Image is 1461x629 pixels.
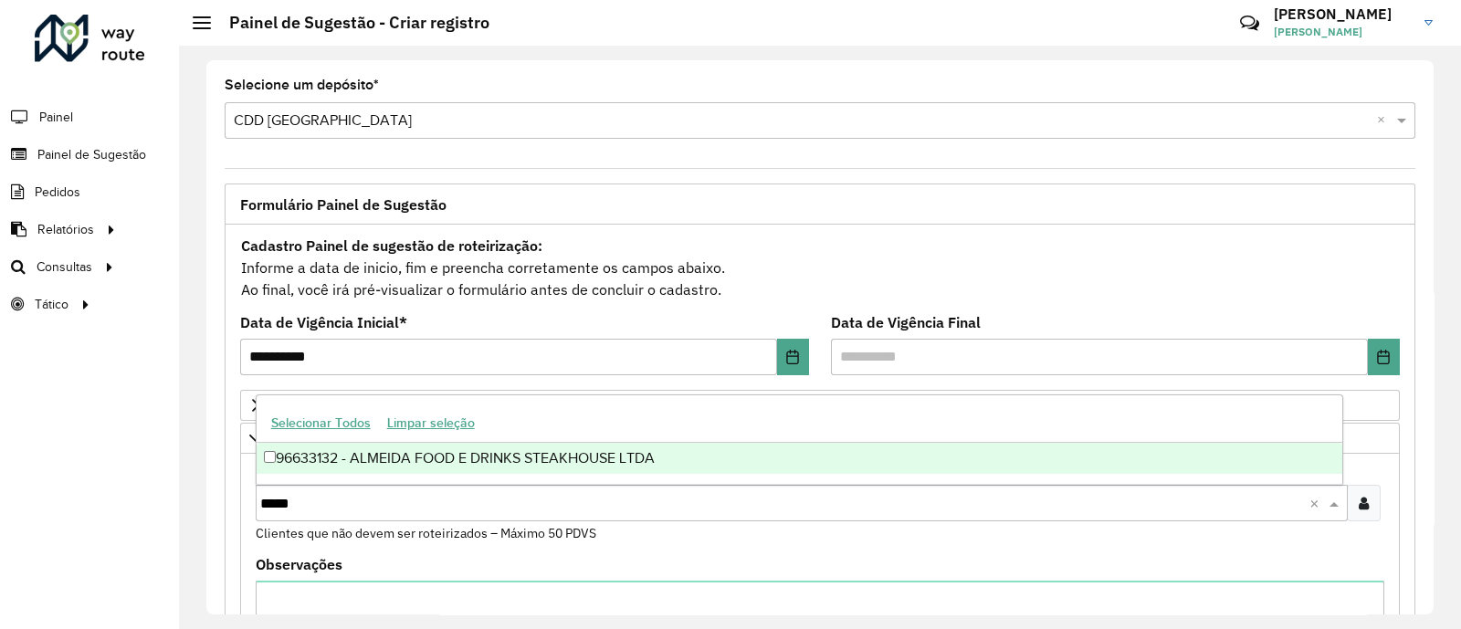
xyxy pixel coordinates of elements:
[1377,110,1393,131] span: Clear all
[1274,5,1411,23] h3: [PERSON_NAME]
[1368,339,1400,375] button: Choose Date
[37,145,146,164] span: Painel de Sugestão
[256,553,342,575] label: Observações
[240,423,1400,454] a: Preservar Cliente - Devem ficar no buffer, não roteirizar
[240,234,1400,301] div: Informe a data de inicio, fim e preencha corretamente os campos abaixo. Ao final, você irá pré-vi...
[37,220,94,239] span: Relatórios
[1274,24,1411,40] span: [PERSON_NAME]
[256,394,1343,485] ng-dropdown-panel: Options list
[241,236,542,255] strong: Cadastro Painel de sugestão de roteirização:
[379,409,483,437] button: Limpar seleção
[35,295,68,314] span: Tático
[211,13,489,33] h2: Painel de Sugestão - Criar registro
[240,390,1400,421] a: Priorizar Cliente - Não podem ficar no buffer
[240,197,447,212] span: Formulário Painel de Sugestão
[256,525,596,541] small: Clientes que não devem ser roteirizados – Máximo 50 PDVS
[35,183,80,202] span: Pedidos
[1230,4,1269,43] a: Contato Rápido
[257,443,1342,474] div: 96633132 - ALMEIDA FOOD E DRINKS STEAKHOUSE LTDA
[777,339,809,375] button: Choose Date
[263,409,379,437] button: Selecionar Todos
[37,257,92,277] span: Consultas
[240,311,407,333] label: Data de Vigência Inicial
[1309,492,1325,514] span: Clear all
[39,108,73,127] span: Painel
[831,311,981,333] label: Data de Vigência Final
[225,74,379,96] label: Selecione um depósito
